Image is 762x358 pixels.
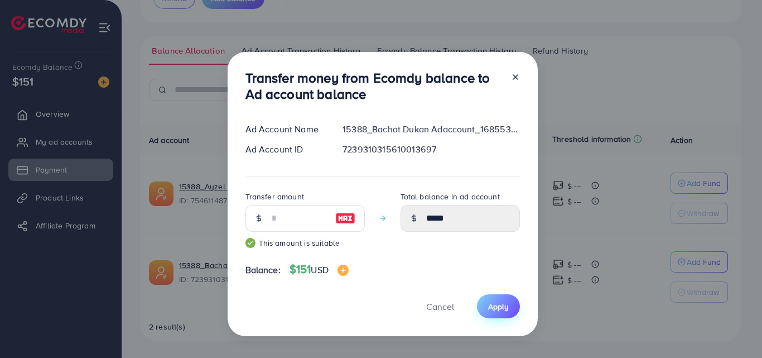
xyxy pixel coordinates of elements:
span: Cancel [426,300,454,313]
h4: $151 [290,262,349,276]
button: Apply [477,294,520,318]
span: USD [311,264,328,276]
h3: Transfer money from Ecomdy balance to Ad account balance [245,70,502,102]
img: image [337,265,349,276]
iframe: Chat [715,308,754,350]
span: Apply [488,301,509,312]
span: Balance: [245,264,281,276]
small: This amount is suitable [245,237,365,249]
label: Total balance in ad account [401,191,500,202]
button: Cancel [412,294,468,318]
div: Ad Account ID [237,143,334,156]
img: guide [245,238,255,248]
div: 7239310315610013697 [334,143,528,156]
label: Transfer amount [245,191,304,202]
img: image [335,212,355,225]
div: 15388_Bachat Dukan Adaccount_1685533292066 [334,123,528,136]
div: Ad Account Name [237,123,334,136]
